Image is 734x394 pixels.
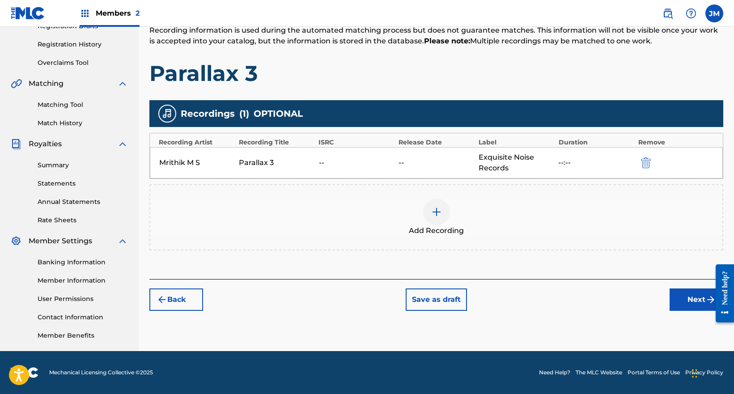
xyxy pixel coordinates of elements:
[38,161,128,170] a: Summary
[318,138,394,147] div: ISRC
[576,369,622,377] a: The MLC Website
[11,78,22,89] img: Matching
[38,197,128,207] a: Annual Statements
[479,138,554,147] div: Label
[29,236,92,246] span: Member Settings
[406,288,467,311] button: Save as draft
[29,139,62,149] span: Royalties
[38,331,128,340] a: Member Benefits
[162,108,173,119] img: recording
[659,4,677,22] a: Public Search
[399,157,474,168] div: --
[628,369,680,377] a: Portal Terms of Use
[117,236,128,246] img: expand
[692,360,697,387] div: Drag
[49,369,153,377] span: Mechanical Licensing Collective © 2025
[424,37,470,45] strong: Please note:
[157,294,167,305] img: 7ee5dd4eb1f8a8e3ef2f.svg
[431,207,442,217] img: add
[38,313,128,322] a: Contact Information
[319,157,394,168] div: --
[117,139,128,149] img: expand
[689,351,734,394] iframe: Chat Widget
[686,8,696,19] img: help
[38,58,128,68] a: Overclaims Tool
[29,78,64,89] span: Matching
[239,107,249,120] span: ( 1 )
[682,4,700,22] div: Help
[149,60,723,87] h1: Parallax 3
[38,258,128,267] a: Banking Information
[662,8,673,19] img: search
[239,138,314,147] div: Recording Title
[117,78,128,89] img: expand
[11,236,21,246] img: Member Settings
[685,369,723,377] a: Privacy Policy
[38,179,128,188] a: Statements
[705,294,716,305] img: f7272a7cc735f4ea7f67.svg
[11,367,38,378] img: logo
[38,100,128,110] a: Matching Tool
[559,138,634,147] div: Duration
[38,119,128,128] a: Match History
[638,138,714,147] div: Remove
[11,7,45,20] img: MLC Logo
[539,369,570,377] a: Need Help?
[38,276,128,285] a: Member Information
[96,8,140,18] span: Members
[159,157,234,168] div: Mrithik M S
[239,157,314,168] div: Parallax 3
[159,138,234,147] div: Recording Artist
[38,40,128,49] a: Registration History
[705,4,723,22] div: User Menu
[558,157,633,168] div: --:--
[181,107,235,120] span: Recordings
[399,138,474,147] div: Release Date
[641,157,651,168] img: 12a2ab48e56ec057fbd8.svg
[254,107,303,120] span: OPTIONAL
[709,257,734,329] iframe: Resource Center
[136,9,140,17] span: 2
[11,139,21,149] img: Royalties
[409,225,464,236] span: Add Recording
[38,294,128,304] a: User Permissions
[670,288,723,311] button: Next
[479,152,554,174] div: Exquisite Noise Records
[149,288,203,311] button: Back
[38,216,128,225] a: Rate Sheets
[80,8,90,19] img: Top Rightsholders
